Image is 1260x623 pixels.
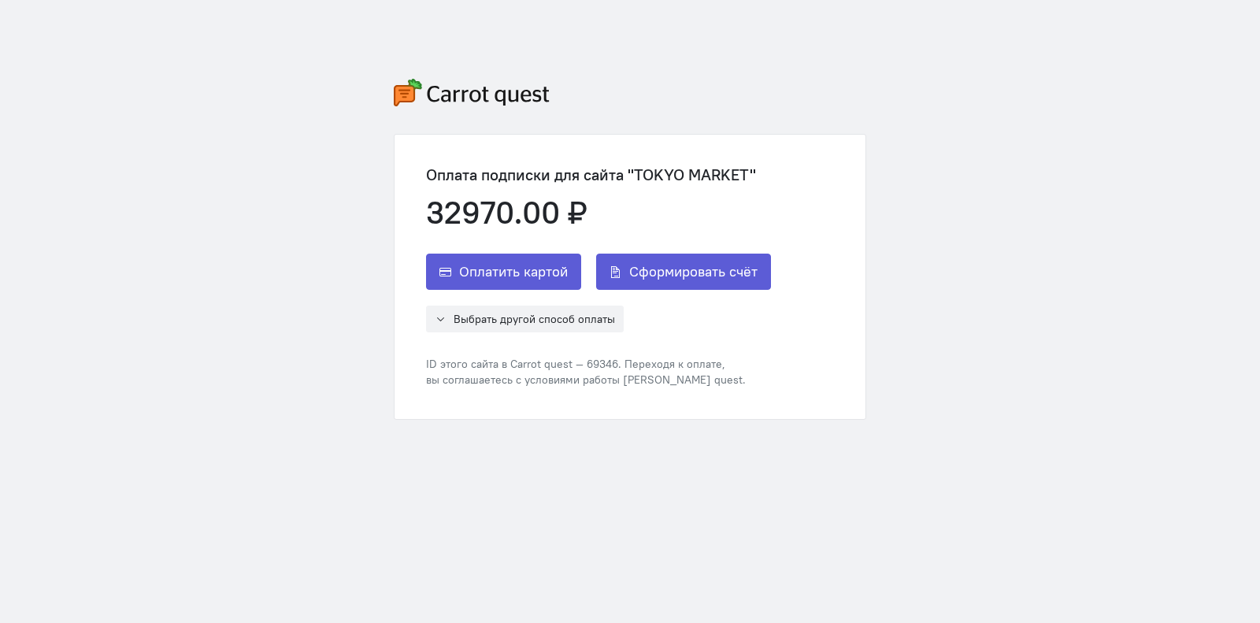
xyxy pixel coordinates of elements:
img: carrot-quest-logo.svg [394,79,550,106]
span: Оплатить картой [459,262,568,281]
button: Оплатить картой [426,254,581,290]
span: Сформировать счёт [629,262,758,281]
div: Оплата подписки для сайта "TOKYO MARKET" [426,166,771,184]
button: Сформировать счёт [596,254,771,290]
div: 32970.00 ₽ [426,195,771,230]
span: Выбрать другой способ оплаты [454,312,615,326]
button: Выбрать другой способ оплаты [426,306,624,332]
div: ID этого сайта в Carrot quest — 69346. Переходя к оплате, вы соглашаетесь с условиями работы [PER... [426,356,771,388]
